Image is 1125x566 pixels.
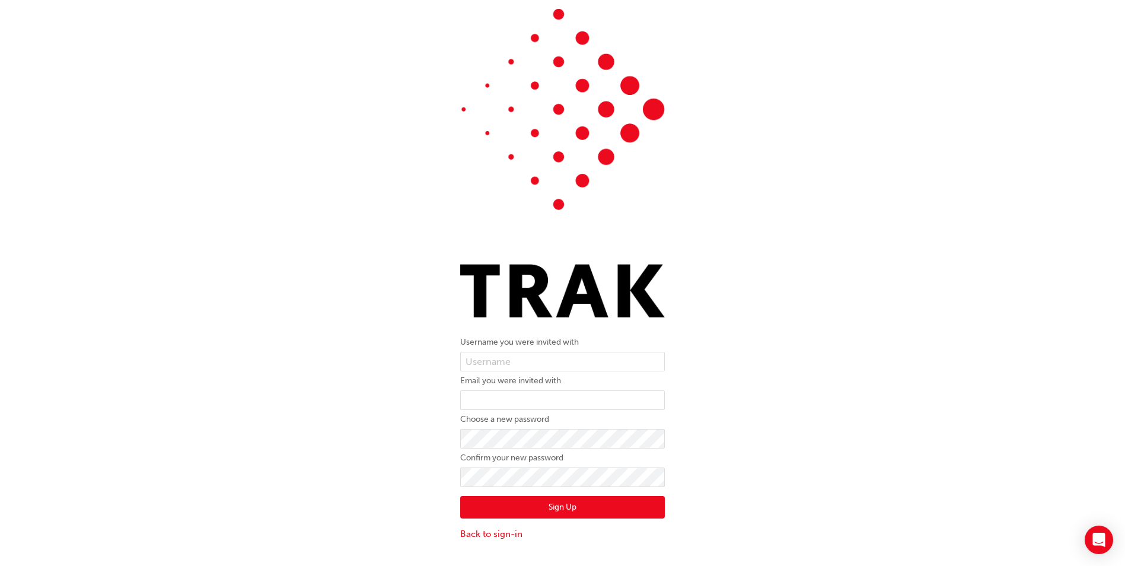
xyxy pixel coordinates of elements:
a: Back to sign-in [460,527,665,541]
div: Open Intercom Messenger [1085,526,1113,554]
label: Confirm your new password [460,451,665,465]
button: Sign Up [460,496,665,519]
label: Choose a new password [460,412,665,427]
label: Email you were invited with [460,374,665,388]
label: Username you were invited with [460,335,665,349]
input: Username [460,352,665,372]
img: Trak [460,9,665,317]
